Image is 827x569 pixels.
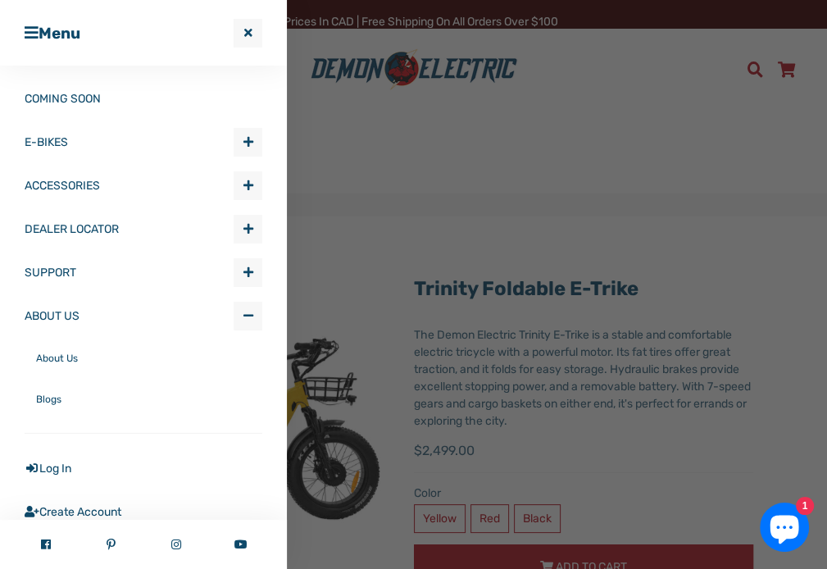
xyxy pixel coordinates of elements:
[25,207,234,251] a: DEALER LOCATOR
[25,294,234,338] a: ABOUT US
[25,447,262,490] a: Log In
[755,503,814,556] inbox-online-store-chat: Shopify online store chat
[25,164,234,207] a: ACCESSORIES
[36,338,262,420] ul: ABOUT US
[25,490,262,534] a: Create Account
[25,77,262,121] a: COMING SOON
[36,379,262,420] a: Blogs
[25,251,234,294] a: SUPPORT
[25,121,234,164] a: E-BIKES
[36,338,262,379] a: About Us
